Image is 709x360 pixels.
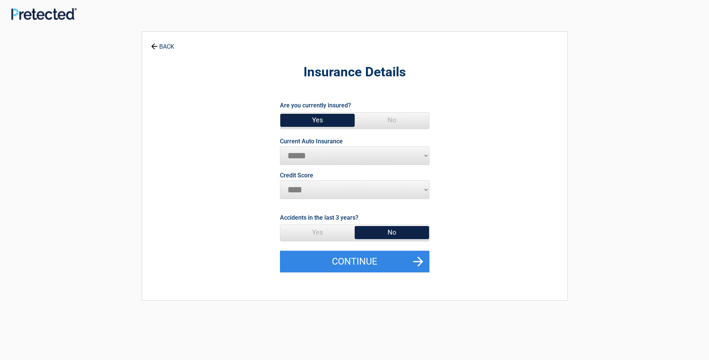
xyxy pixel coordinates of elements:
label: Credit Score [280,173,313,179]
a: BACK [149,37,176,50]
label: Are you currently insured? [280,100,351,110]
span: No [355,113,429,128]
span: Yes [280,225,355,240]
span: Yes [280,113,355,128]
label: Accidents in the last 3 years? [280,213,358,223]
button: Continue [280,251,429,272]
span: No [355,225,429,240]
img: Main Logo [11,8,77,20]
h2: Insurance Details [183,64,526,81]
label: Current Auto Insurance [280,138,343,144]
